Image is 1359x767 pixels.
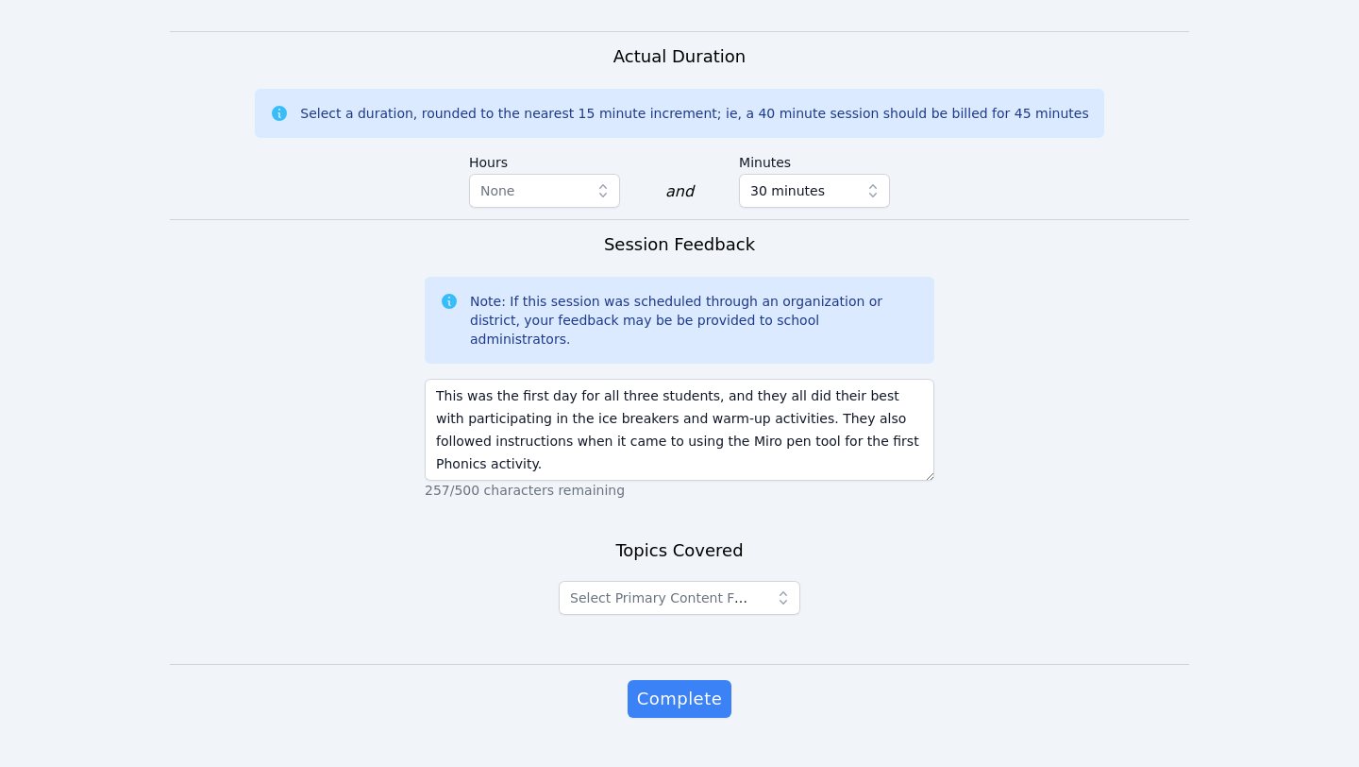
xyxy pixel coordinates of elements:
div: and [665,180,694,203]
div: Select a duration, rounded to the nearest 15 minute increment; ie, a 40 minute session should be ... [300,104,1088,123]
h3: Session Feedback [604,231,755,258]
span: None [480,183,515,198]
h3: Actual Duration [613,43,746,70]
label: Hours [469,145,620,174]
span: 30 minutes [750,179,825,202]
div: Note: If this session was scheduled through an organization or district, your feedback may be be ... [470,292,919,349]
button: 30 minutes [739,174,890,208]
button: None [469,174,620,208]
label: Minutes [739,145,890,174]
textarea: This was the first day for all three students, and they all did their best with participating in ... [425,379,934,481]
span: Complete [637,686,722,712]
button: Complete [628,680,731,718]
p: 257/500 characters remaining [425,481,934,500]
h3: Topics Covered [615,537,743,564]
button: Select Primary Content Focus [559,581,800,615]
span: Select Primary Content Focus [570,590,764,605]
